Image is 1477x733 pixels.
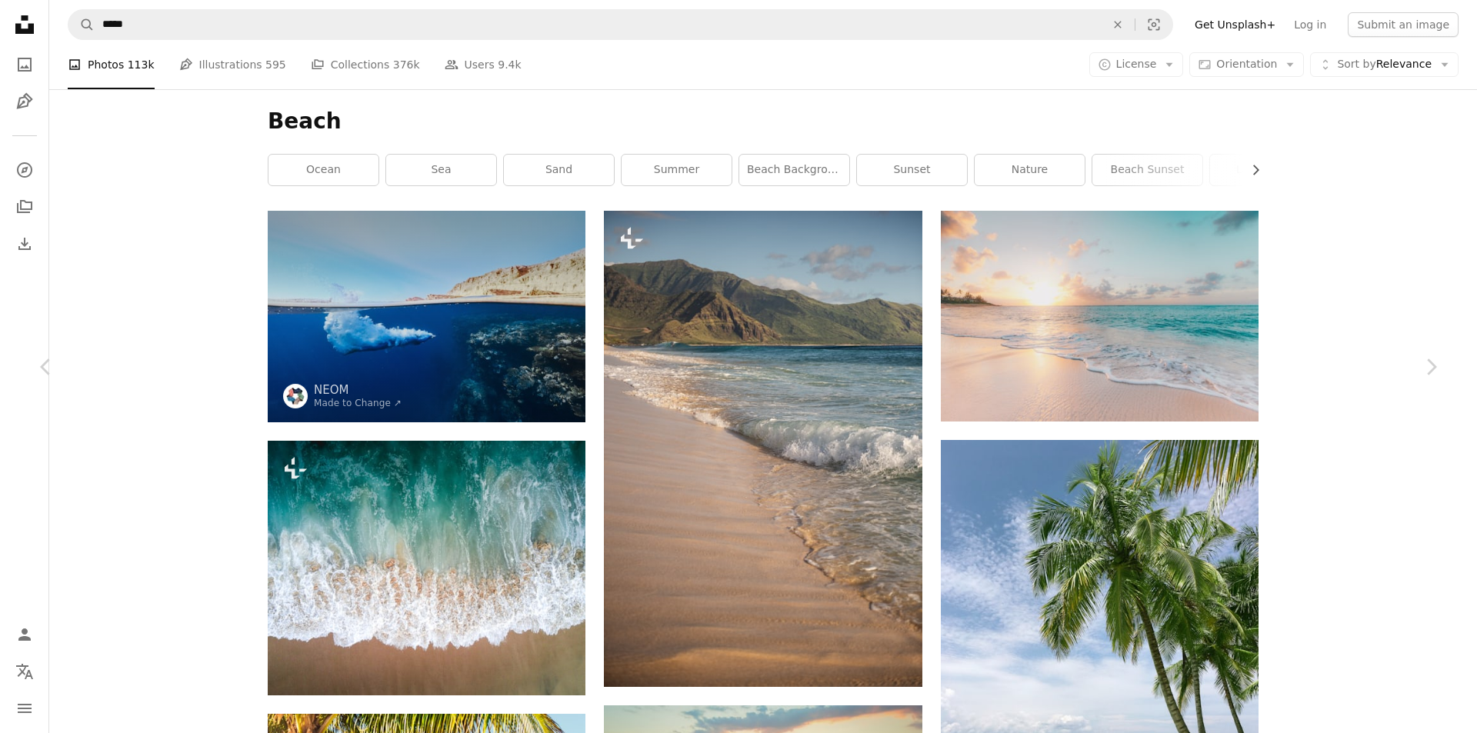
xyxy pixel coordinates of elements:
[1116,58,1157,70] span: License
[9,192,40,222] a: Collections
[9,693,40,724] button: Menu
[9,228,40,259] a: Download History
[1216,58,1277,70] span: Orientation
[941,211,1259,421] img: seashore during golden hour
[265,56,286,73] span: 595
[268,561,585,575] a: an aerial view of a beach with waves crashing on it
[1337,58,1375,70] span: Sort by
[268,441,585,695] img: an aerial view of a beach with waves crashing on it
[1185,12,1285,37] a: Get Unsplash+
[1189,52,1304,77] button: Orientation
[604,211,922,687] img: a beach with waves and mountains in the background
[268,108,1259,135] h1: Beach
[268,309,585,323] a: an underwater view of person diving in the ocean
[268,155,378,185] a: ocean
[1310,52,1459,77] button: Sort byRelevance
[941,645,1259,659] a: palm tree near seashore
[9,656,40,687] button: Language
[604,441,922,455] a: a beach with waves and mountains in the background
[1101,10,1135,39] button: Clear
[445,40,522,89] a: Users 9.4k
[283,384,308,408] img: Go to NEOM's profile
[739,155,849,185] a: beach background
[311,40,420,89] a: Collections 376k
[498,56,521,73] span: 9.4k
[9,155,40,185] a: Explore
[9,619,40,650] a: Log in / Sign up
[9,49,40,80] a: Photos
[9,86,40,117] a: Illustrations
[1089,52,1184,77] button: License
[268,211,585,422] img: an underwater view of person diving in the ocean
[68,10,95,39] button: Search Unsplash
[504,155,614,185] a: sand
[386,155,496,185] a: sea
[1210,155,1320,185] a: landscape
[857,155,967,185] a: sunset
[1385,293,1477,441] a: Next
[314,382,402,398] a: NEOM
[1337,57,1432,72] span: Relevance
[1092,155,1202,185] a: beach sunset
[941,309,1259,323] a: seashore during golden hour
[1285,12,1335,37] a: Log in
[975,155,1085,185] a: nature
[393,56,420,73] span: 376k
[1242,155,1259,185] button: scroll list to the right
[622,155,732,185] a: summer
[68,9,1173,40] form: Find visuals sitewide
[1135,10,1172,39] button: Visual search
[179,40,286,89] a: Illustrations 595
[1348,12,1459,37] button: Submit an image
[314,398,402,408] a: Made to Change ↗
